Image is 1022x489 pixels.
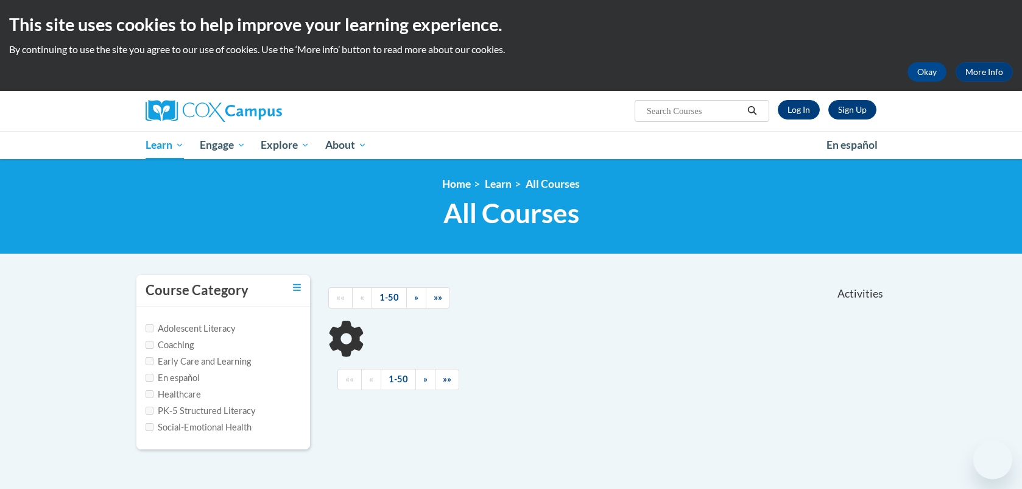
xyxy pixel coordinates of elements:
[146,357,153,365] input: Checkbox for Options
[434,292,442,302] span: »»
[146,100,282,122] img: Cox Campus
[200,138,245,152] span: Engage
[414,292,418,302] span: »
[325,138,367,152] span: About
[146,371,200,385] label: En español
[828,100,876,120] a: Register
[369,374,373,384] span: «
[146,421,252,434] label: Social-Emotional Health
[526,177,580,190] a: All Courses
[192,131,253,159] a: Engage
[146,138,184,152] span: Learn
[146,338,194,352] label: Coaching
[956,62,1013,82] a: More Info
[443,197,579,229] span: All Courses
[442,177,471,190] a: Home
[336,292,345,302] span: ««
[426,287,450,309] a: End
[826,138,878,151] span: En español
[743,104,761,118] button: Search
[146,341,153,349] input: Checkbox for Options
[361,369,381,390] a: Previous
[352,287,372,309] a: Previous
[293,281,301,294] a: Toggle collapse
[415,369,435,390] a: Next
[837,287,883,301] span: Activities
[328,287,353,309] a: Begining
[146,390,153,398] input: Checkbox for Options
[443,374,451,384] span: »»
[485,177,512,190] a: Learn
[337,369,362,390] a: Begining
[317,131,375,159] a: About
[345,374,354,384] span: ««
[146,100,377,122] a: Cox Campus
[778,100,820,120] a: Log In
[146,388,201,401] label: Healthcare
[146,281,248,300] h3: Course Category
[360,292,364,302] span: «
[646,104,743,118] input: Search Courses
[9,12,1013,37] h2: This site uses cookies to help improve your learning experience.
[146,324,153,332] input: Checkbox for Options
[253,131,317,159] a: Explore
[372,287,407,309] a: 1-50
[435,369,459,390] a: End
[819,132,886,158] a: En español
[973,440,1012,479] iframe: Button to launch messaging window
[381,369,416,390] a: 1-50
[907,62,946,82] button: Okay
[138,131,192,159] a: Learn
[127,131,895,159] div: Main menu
[146,374,153,382] input: Checkbox for Options
[9,43,1013,56] p: By continuing to use the site you agree to our use of cookies. Use the ‘More info’ button to read...
[423,374,428,384] span: »
[406,287,426,309] a: Next
[146,407,153,415] input: Checkbox for Options
[146,423,153,431] input: Checkbox for Options
[146,404,256,418] label: PK-5 Structured Literacy
[261,138,309,152] span: Explore
[146,322,236,335] label: Adolescent Literacy
[146,355,251,368] label: Early Care and Learning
